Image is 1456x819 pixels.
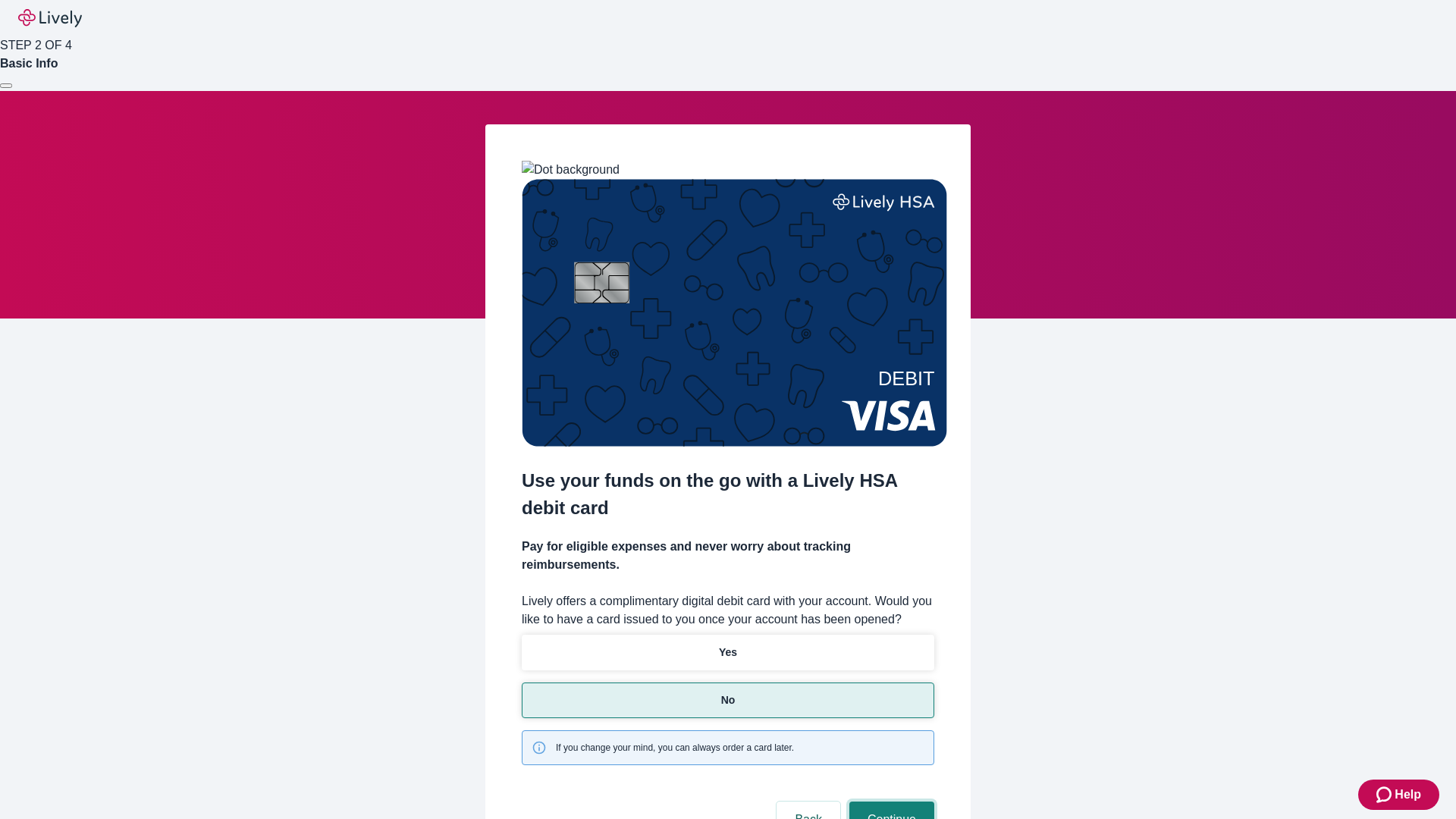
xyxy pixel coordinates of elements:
p: No [721,692,736,708]
span: If you change your mind, you can always order a card later. [556,741,794,755]
img: Dot background [522,161,620,179]
button: Zendesk support iconHelp [1358,780,1439,810]
img: Debit card [522,179,947,447]
button: Yes [522,635,934,670]
h4: Pay for eligible expenses and never worry about tracking reimbursements. [522,538,934,574]
h2: Use your funds on the go with a Lively HSA debit card [522,467,934,522]
p: Yes [719,645,737,661]
button: No [522,682,934,718]
img: Lively [18,9,82,27]
label: Lively offers a complimentary digital debit card with your account. Would you like to have a card... [522,592,934,629]
svg: Zendesk support icon [1376,786,1395,804]
span: Help [1395,786,1421,804]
